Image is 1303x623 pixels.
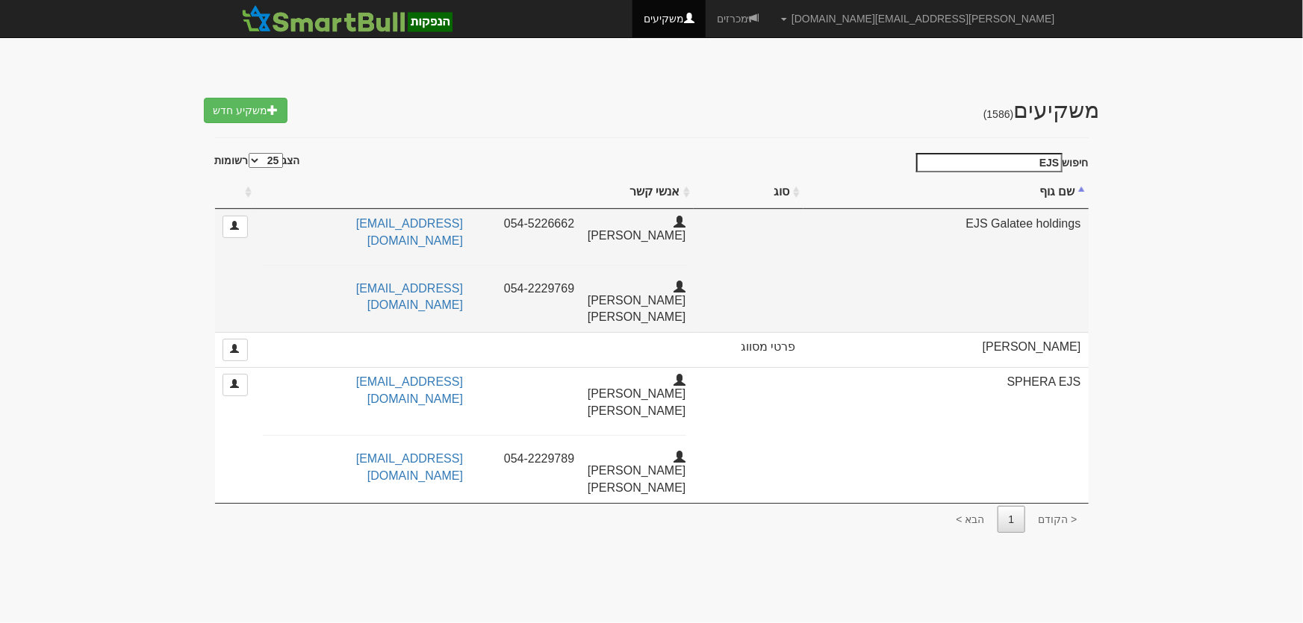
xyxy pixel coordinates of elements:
a: < הקודם [1027,506,1088,533]
td: EJS Galatee holdings [803,209,1089,332]
input: חיפוש [916,153,1063,172]
span: משקיעים [983,98,1100,122]
th: שם גוף : activate to sort column descending [803,176,1089,209]
select: הצגרשומות [249,153,283,168]
a: [EMAIL_ADDRESS][DOMAIN_NAME] [356,282,463,312]
div: [PERSON_NAME] [PERSON_NAME] [585,374,697,420]
th: סוג : activate to sort column ascending [694,176,803,209]
a: [EMAIL_ADDRESS][DOMAIN_NAME] [356,217,463,247]
th: : activate to sort column ascending [215,176,255,209]
label: הצג רשומות [215,153,300,168]
a: משקיע חדש [204,98,288,123]
img: SmartBull Logo [237,4,457,34]
div: 054-2229769 [474,281,585,298]
div: 054-2229789 [474,451,585,468]
a: 1 [998,506,1026,533]
a: [EMAIL_ADDRESS][DOMAIN_NAME] [356,452,463,482]
a: [EMAIL_ADDRESS][DOMAIN_NAME] [356,375,463,405]
label: חיפוש [911,153,1089,172]
td: SPHERA EJS [803,367,1089,502]
h5: (1586) [983,108,1014,120]
a: הבא > [945,506,996,533]
th: אנשי קשר : activate to sort column ascending [255,176,694,209]
div: [PERSON_NAME] [PERSON_NAME] [585,281,697,327]
td: פרטי מסווג [694,332,803,367]
div: 054-5226662 [474,216,585,233]
div: [PERSON_NAME] [585,216,697,245]
td: [PERSON_NAME] [803,332,1089,367]
div: [PERSON_NAME] [PERSON_NAME] [585,451,697,497]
